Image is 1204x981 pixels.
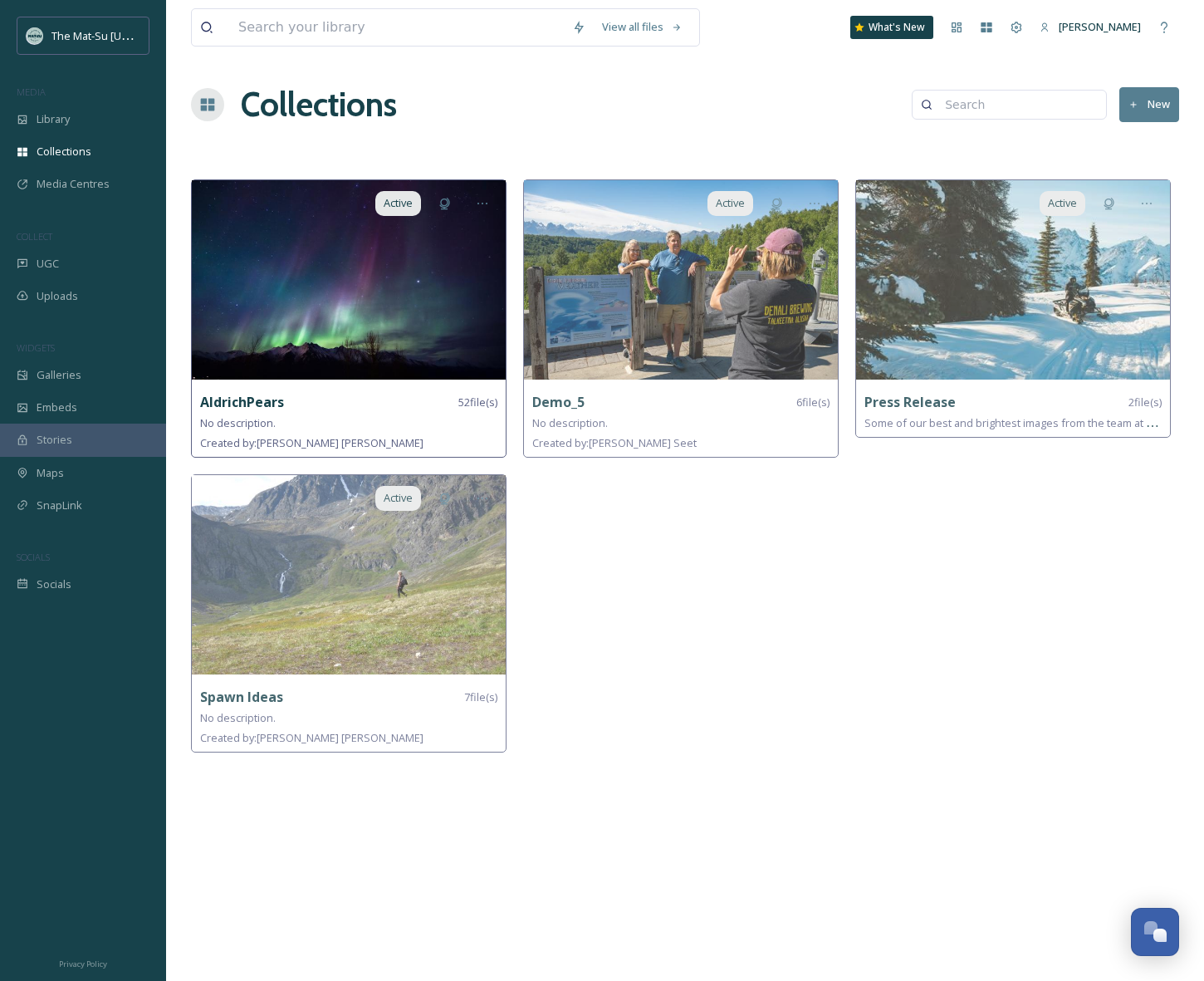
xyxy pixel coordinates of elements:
[458,395,497,410] span: 52 file(s)
[17,551,50,563] span: SOCIALS
[1059,19,1141,34] span: [PERSON_NAME]
[37,176,110,192] span: Media Centres
[37,465,64,481] span: Maps
[384,195,413,211] span: Active
[464,689,497,705] span: 7 file(s)
[532,415,608,430] span: No description.
[594,11,691,43] a: View all files
[37,432,72,448] span: Stories
[59,953,107,973] a: Privacy Policy
[1131,908,1179,956] button: Open Chat
[937,88,1098,121] input: Search
[37,400,77,415] span: Embeds
[1128,395,1162,410] span: 2 file(s)
[37,144,91,159] span: Collections
[524,180,838,380] img: 53b8845f-29e1-430e-b4dd-672cbcf5a8d1.jpg
[1119,87,1179,121] button: New
[864,393,956,411] strong: Press Release
[200,730,423,745] span: Created by: [PERSON_NAME] [PERSON_NAME]
[27,27,43,44] img: Social_thumbnail.png
[200,688,283,706] strong: Spawn Ideas
[532,435,697,450] span: Created by: [PERSON_NAME] Seet
[716,195,745,211] span: Active
[192,180,506,380] img: 22d4a7d1-6bed-42f5-83d4-27f723b8ddeb.jpg
[532,393,585,411] strong: Demo_5
[37,111,70,127] span: Library
[856,180,1170,380] img: 2ce11c55-ea10-4834-a069-261dc0a2d9de.jpg
[37,367,81,383] span: Galleries
[796,395,830,410] span: 6 file(s)
[200,435,423,450] span: Created by: [PERSON_NAME] [PERSON_NAME]
[1031,11,1149,43] a: [PERSON_NAME]
[51,27,167,43] span: The Mat-Su [US_STATE]
[17,230,52,243] span: COLLECT
[241,80,397,130] a: Collections
[17,341,55,354] span: WIDGETS
[37,576,71,592] span: Socials
[192,475,506,674] img: decf4ef1-4a35-4d40-9fb7-4607a7b8d1f2.jpg
[1048,195,1077,211] span: Active
[850,16,933,39] a: What's New
[200,393,284,411] strong: AldrichPears
[37,288,78,304] span: Uploads
[384,490,413,506] span: Active
[230,9,564,46] input: Search your library
[17,86,46,98] span: MEDIA
[59,959,107,969] span: Privacy Policy
[200,415,276,430] span: No description.
[200,710,276,725] span: No description.
[37,256,59,272] span: UGC
[37,498,82,513] span: SnapLink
